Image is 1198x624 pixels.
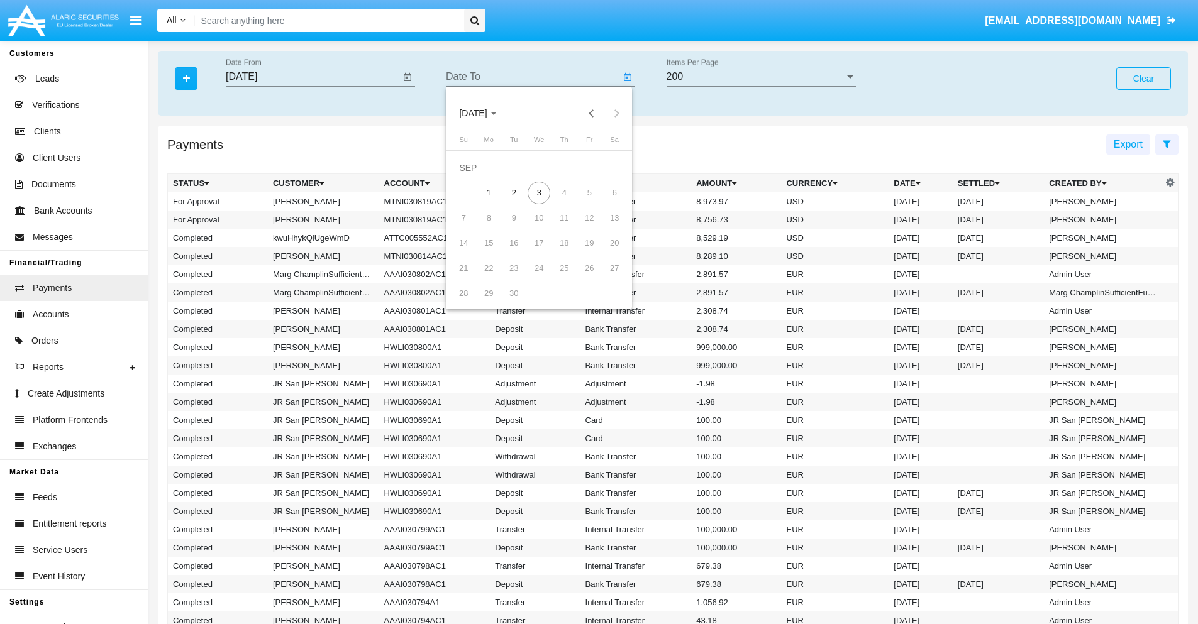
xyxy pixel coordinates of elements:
[502,282,525,305] div: 30
[602,231,627,256] td: 09/20/25
[577,180,602,205] td: 09/05/25
[502,257,525,280] div: 23
[502,232,525,255] div: 16
[578,232,601,255] div: 19
[451,281,476,306] td: 09/28/25
[526,205,552,231] td: 09/10/25
[476,231,501,256] td: 09/15/25
[552,231,577,256] td: 09/18/25
[476,256,501,281] td: 09/22/25
[477,232,500,255] div: 15
[451,134,476,150] th: Sunday
[526,256,552,281] td: 09/24/25
[452,257,475,280] div: 21
[578,257,601,280] div: 26
[602,256,627,281] td: 09/27/25
[526,231,552,256] td: 09/17/25
[552,205,577,231] td: 09/11/25
[526,180,552,205] td: 09/03/25
[476,281,501,306] td: 09/29/25
[501,231,526,256] td: 09/16/25
[476,205,501,231] td: 09/08/25
[528,257,550,280] div: 24
[528,182,550,204] div: 3
[577,134,602,150] th: Friday
[452,232,475,255] div: 14
[602,180,627,205] td: 09/06/25
[552,256,577,281] td: 09/25/25
[553,232,575,255] div: 18
[526,134,552,150] th: Wednesday
[502,207,525,229] div: 9
[451,205,476,231] td: 09/07/25
[451,155,627,180] td: SEP
[501,281,526,306] td: 09/30/25
[578,182,601,204] div: 5
[451,256,476,281] td: 09/21/25
[604,101,629,126] button: Next month
[578,207,601,229] div: 12
[449,101,506,126] button: Choose month and year
[459,109,487,119] span: [DATE]
[603,182,626,204] div: 6
[451,231,476,256] td: 09/14/25
[502,182,525,204] div: 2
[501,180,526,205] td: 09/02/25
[528,232,550,255] div: 17
[577,256,602,281] td: 09/26/25
[528,207,550,229] div: 10
[501,205,526,231] td: 09/09/25
[602,205,627,231] td: 09/13/25
[501,256,526,281] td: 09/23/25
[553,257,575,280] div: 25
[476,134,501,150] th: Monday
[477,282,500,305] div: 29
[553,182,575,204] div: 4
[452,207,475,229] div: 7
[501,134,526,150] th: Tuesday
[553,207,575,229] div: 11
[577,205,602,231] td: 09/12/25
[552,134,577,150] th: Thursday
[477,257,500,280] div: 22
[476,180,501,205] td: 09/01/25
[552,180,577,205] td: 09/04/25
[602,134,627,150] th: Saturday
[477,207,500,229] div: 8
[577,231,602,256] td: 09/19/25
[603,232,626,255] div: 20
[603,207,626,229] div: 13
[579,101,604,126] button: Previous month
[452,282,475,305] div: 28
[477,182,500,204] div: 1
[603,257,626,280] div: 27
